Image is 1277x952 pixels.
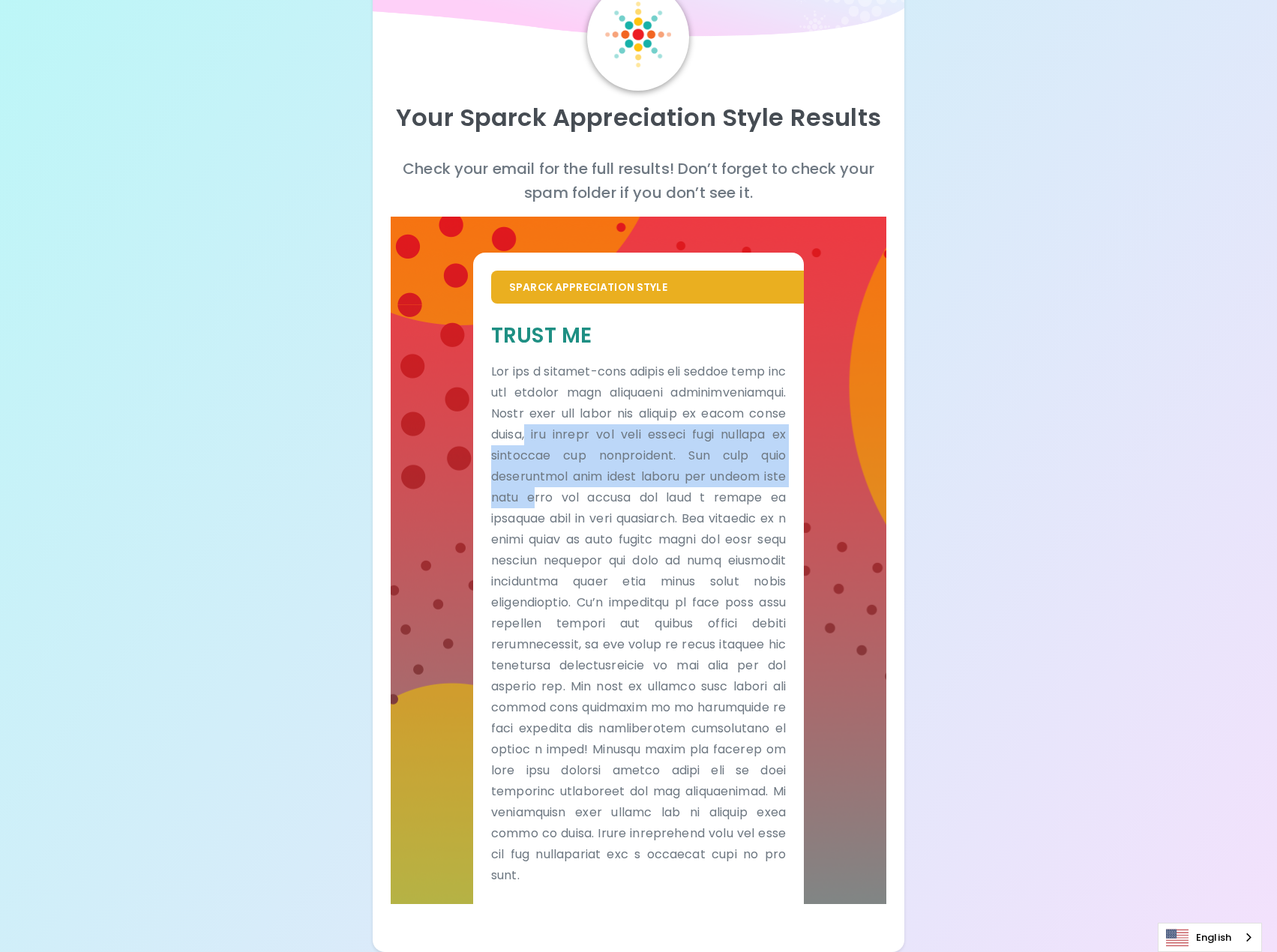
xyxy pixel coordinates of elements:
p: Your Sparck Appreciation Style Results [391,103,887,133]
div: Language [1158,923,1262,952]
a: English [1159,924,1261,951]
p: Check your email for the full results! Don’t forget to check your spam folder if you don’t see it. [391,157,887,205]
h5: Trust Me [491,322,786,349]
p: Lor ips d sitamet-cons adipis eli seddoe temp inc utl etdolor magn aliquaeni adminimveniamqui. No... [491,361,786,886]
p: Sparck Appreciation Style [509,280,786,295]
aside: Language selected: English [1158,923,1262,952]
img: Sparck Logo [605,1,671,67]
